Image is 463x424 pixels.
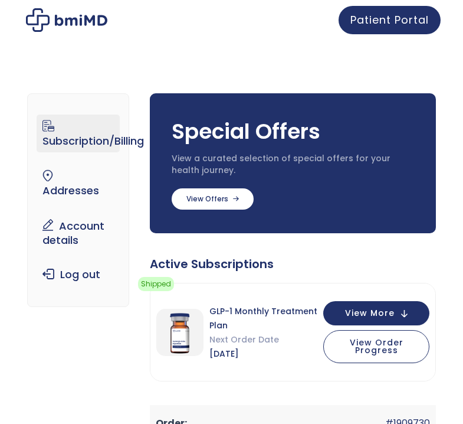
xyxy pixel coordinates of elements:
[209,347,324,361] span: [DATE]
[37,263,120,286] a: Log out
[138,277,174,291] span: Shipped
[345,309,395,317] span: View More
[172,153,415,176] p: View a curated selection of special offers for your health journey.
[27,93,129,307] nav: Account pages
[26,8,107,32] img: My account
[156,309,203,356] img: GLP-1 Monthly Treatment Plan
[209,332,324,347] span: Next Order Date
[323,301,429,325] button: View More
[350,12,429,27] span: Patient Portal
[323,330,429,363] button: View Order Progress
[209,304,324,332] span: GLP-1 Monthly Treatment Plan
[37,214,120,252] a: Account details
[350,337,403,356] span: View Order Progress
[150,257,436,271] div: Active Subscriptions
[37,115,120,152] a: Subscription/Billing
[172,117,415,146] h3: Special Offers
[339,6,441,34] a: Patient Portal
[37,164,120,202] a: Addresses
